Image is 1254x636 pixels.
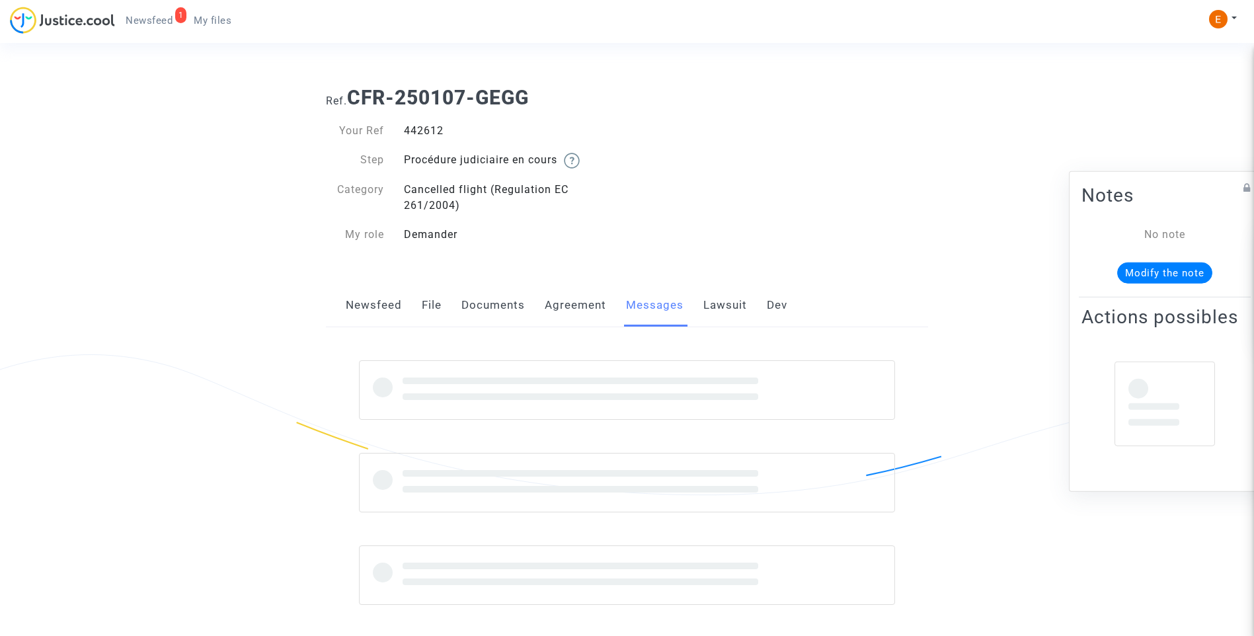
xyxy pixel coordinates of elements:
[1081,305,1248,329] h2: Actions possibles
[175,7,187,23] div: 1
[10,7,115,34] img: jc-logo.svg
[316,123,394,139] div: Your Ref
[422,284,442,327] a: File
[626,284,684,327] a: Messages
[1117,262,1212,284] button: Modify the note
[394,182,627,214] div: Cancelled flight (Regulation EC 261/2004)
[394,123,627,139] div: 442612
[564,153,580,169] img: help.svg
[1209,10,1228,28] img: ACg8ocIeiFvHKe4dA5oeRFd_CiCnuxWUEc1A2wYhRJE3TTWt=s96-c
[316,182,394,214] div: Category
[183,11,242,30] a: My files
[347,86,529,109] b: CFR-250107-GEGG
[703,284,747,327] a: Lawsuit
[126,15,173,26] span: Newsfeed
[316,152,394,169] div: Step
[194,15,231,26] span: My files
[461,284,525,327] a: Documents
[394,152,627,169] div: Procédure judiciaire en cours
[1101,227,1228,243] div: No note
[326,95,347,107] span: Ref.
[767,284,787,327] a: Dev
[545,284,606,327] a: Agreement
[394,227,627,243] div: Demander
[1081,184,1248,207] h2: Notes
[316,227,394,243] div: My role
[346,284,402,327] a: Newsfeed
[115,11,183,30] a: 1Newsfeed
